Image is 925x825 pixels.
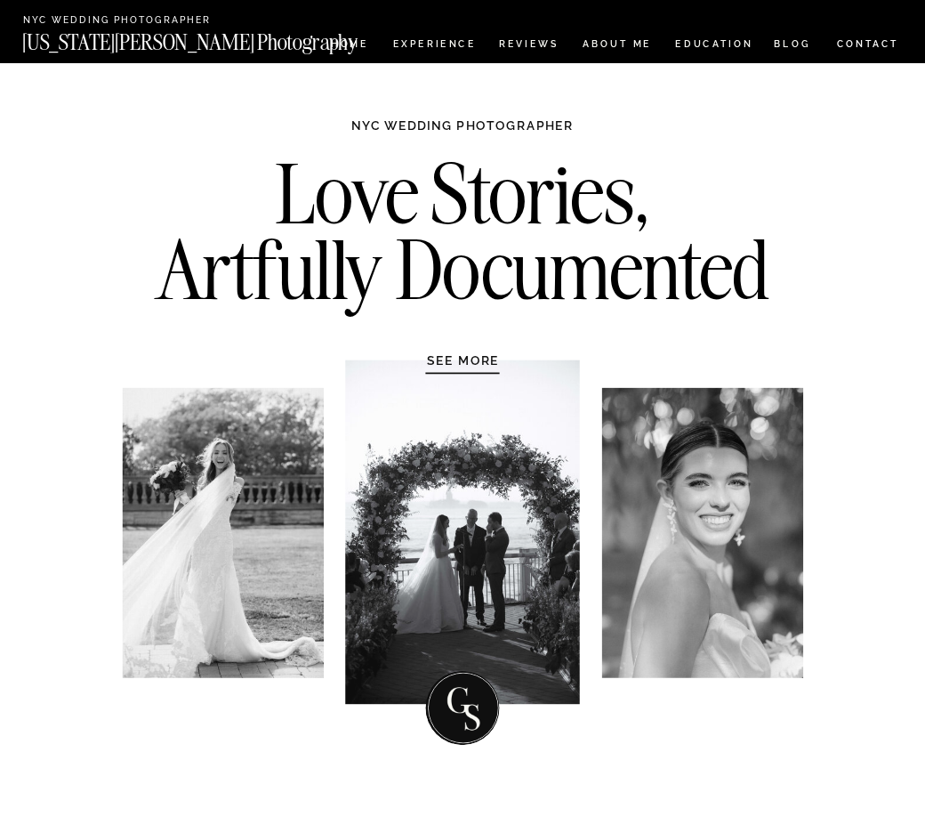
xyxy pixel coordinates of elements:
a: CONTACT [835,36,899,53]
h2: Love Stories, Artfully Documented [140,157,786,319]
a: Experience [393,39,474,53]
a: EDUCATION [673,39,754,53]
a: ABOUT ME [582,39,652,53]
a: NYC Wedding Photographer [23,15,255,27]
h1: NYC WEDDING PHOTOGRAPHER [318,117,607,149]
a: [US_STATE][PERSON_NAME] Photography [22,32,409,45]
a: HOME [327,39,371,53]
a: REVIEWS [499,39,557,53]
a: SEE MORE [390,352,537,368]
a: BLOG [774,39,811,53]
